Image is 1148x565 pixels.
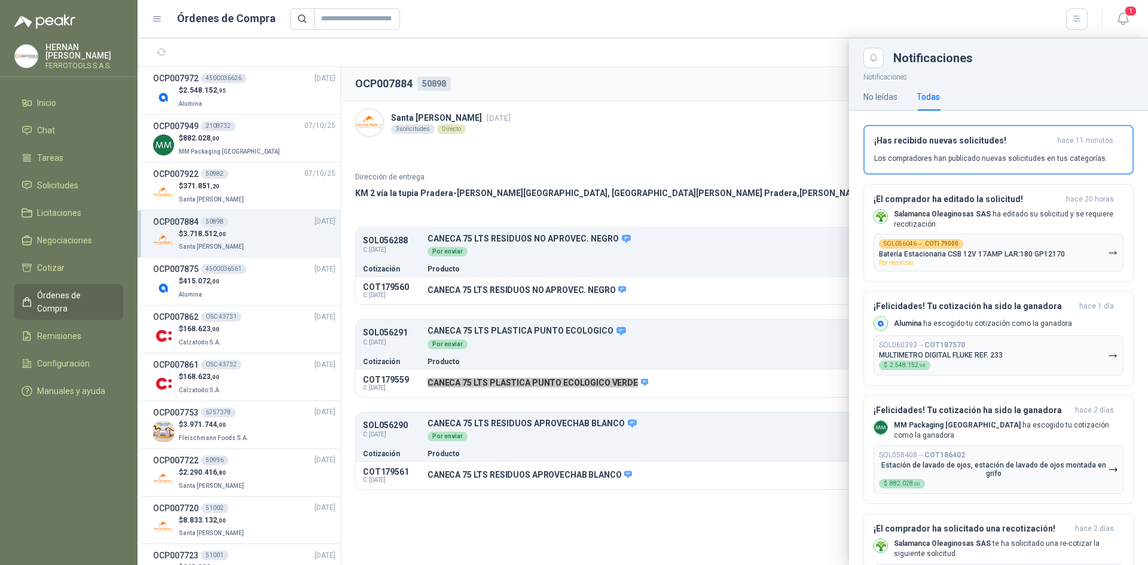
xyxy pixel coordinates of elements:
[45,62,123,69] p: FERROTOOLS S.A.S.
[15,45,38,68] img: Company Logo
[924,451,965,459] b: COT186402
[177,10,276,27] h1: Órdenes de Compra
[894,210,991,218] b: Salamanca Oleaginosas SAS
[1066,194,1114,204] span: hace 20 horas
[879,461,1108,478] p: Estación de lavado de ojos, estación de lavado de ojos montada en grifo
[37,234,92,247] span: Negociaciones
[14,380,123,402] a: Manuales y ayuda
[874,194,1061,204] h3: ¡El comprador ha editado la solicitud!
[879,341,965,350] p: SOL060393 →
[874,234,1123,271] button: SOL056046→COT179000Batería Estacionaria CSB 12V 17AMP LAR:180 GP12170Por recotizar
[14,256,123,279] a: Cotizar
[879,351,1003,359] p: MULTIMETRO DIGITAL FLUKE REF. 233
[37,261,65,274] span: Cotizar
[14,229,123,252] a: Negociaciones
[894,421,1021,429] b: MM Packaging [GEOGRAPHIC_DATA]
[37,384,105,398] span: Manuales y ayuda
[14,352,123,375] a: Configuración
[917,90,940,103] div: Todas
[879,239,963,249] div: SOL056046 →
[37,357,90,370] span: Configuración
[890,481,920,487] span: 882.028
[874,210,887,223] img: Company Logo
[879,259,914,266] span: Por recotizar
[45,43,123,60] p: HERNAN [PERSON_NAME]
[37,179,78,192] span: Solicitudes
[894,209,1123,230] p: ha editado su solicitud y se requiere recotización.
[1057,136,1113,146] span: hace 11 minutos
[874,421,887,434] img: Company Logo
[874,301,1074,311] h3: ¡Felicidades! Tu cotización ha sido la ganadora
[1124,5,1137,17] span: 1
[863,48,884,68] button: Close
[863,125,1134,175] button: ¡Has recibido nuevas solicitudes!hace 11 minutos Los compradores han publicado nuevas solicitudes...
[849,68,1148,83] p: Notificaciones
[37,329,81,343] span: Remisiones
[925,241,958,247] b: COT179000
[879,479,925,488] div: $
[874,539,887,552] img: Company Logo
[894,420,1123,441] p: ha escogido tu cotización como la ganadora
[874,335,1123,375] button: SOL060393→COT187570MULTIMETRO DIGITAL FLUKE REF. 233$2.548.152,95
[874,136,1052,146] h3: ¡Has recibido nuevas solicitudes!
[918,363,926,368] span: ,95
[863,184,1134,282] button: ¡El comprador ha editado la solicitud!hace 20 horas Company LogoSalamanca Oleaginosas SAS ha edit...
[37,124,55,137] span: Chat
[14,14,75,29] img: Logo peakr
[863,395,1134,504] button: ¡Felicidades! Tu cotización ha sido la ganadorahace 2 días Company LogoMM Packaging [GEOGRAPHIC_D...
[14,91,123,114] a: Inicio
[890,362,926,368] span: 2.548.152
[894,319,1072,329] p: ha escogido tu cotización como la ganadora
[14,201,123,224] a: Licitaciones
[874,445,1123,494] button: SOL058408→COT186402Estación de lavado de ojos, estación de lavado de ojos montada en grifo$882.02...
[874,317,887,330] img: Company Logo
[863,90,897,103] div: No leídas
[894,539,991,548] b: Salamanca Oleaginosas SAS
[893,52,1134,64] div: Notificaciones
[924,341,965,349] b: COT187570
[894,539,1123,559] p: te ha solicitado una re-cotizar la siguiente solicitud.
[37,151,63,164] span: Tareas
[14,325,123,347] a: Remisiones
[1075,405,1114,416] span: hace 2 días
[874,524,1070,534] h3: ¡El comprador ha solicitado una recotización!
[14,146,123,169] a: Tareas
[879,361,930,370] div: $
[863,291,1134,386] button: ¡Felicidades! Tu cotización ha sido la ganadorahace 1 día Company LogoAlumina ha escogido tu coti...
[14,174,123,197] a: Solicitudes
[37,206,81,219] span: Licitaciones
[879,250,1065,258] p: Batería Estacionaria CSB 12V 17AMP LAR:180 GP12170
[1079,301,1114,311] span: hace 1 día
[874,153,1107,164] p: Los compradores han publicado nuevas solicitudes en tus categorías.
[894,319,921,328] b: Alumina
[14,119,123,142] a: Chat
[879,451,965,460] p: SOL058408 →
[1075,524,1114,534] span: hace 2 días
[913,481,920,487] span: ,00
[37,96,56,109] span: Inicio
[874,405,1070,416] h3: ¡Felicidades! Tu cotización ha sido la ganadora
[1112,8,1134,30] button: 1
[14,284,123,320] a: Órdenes de Compra
[37,289,112,315] span: Órdenes de Compra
